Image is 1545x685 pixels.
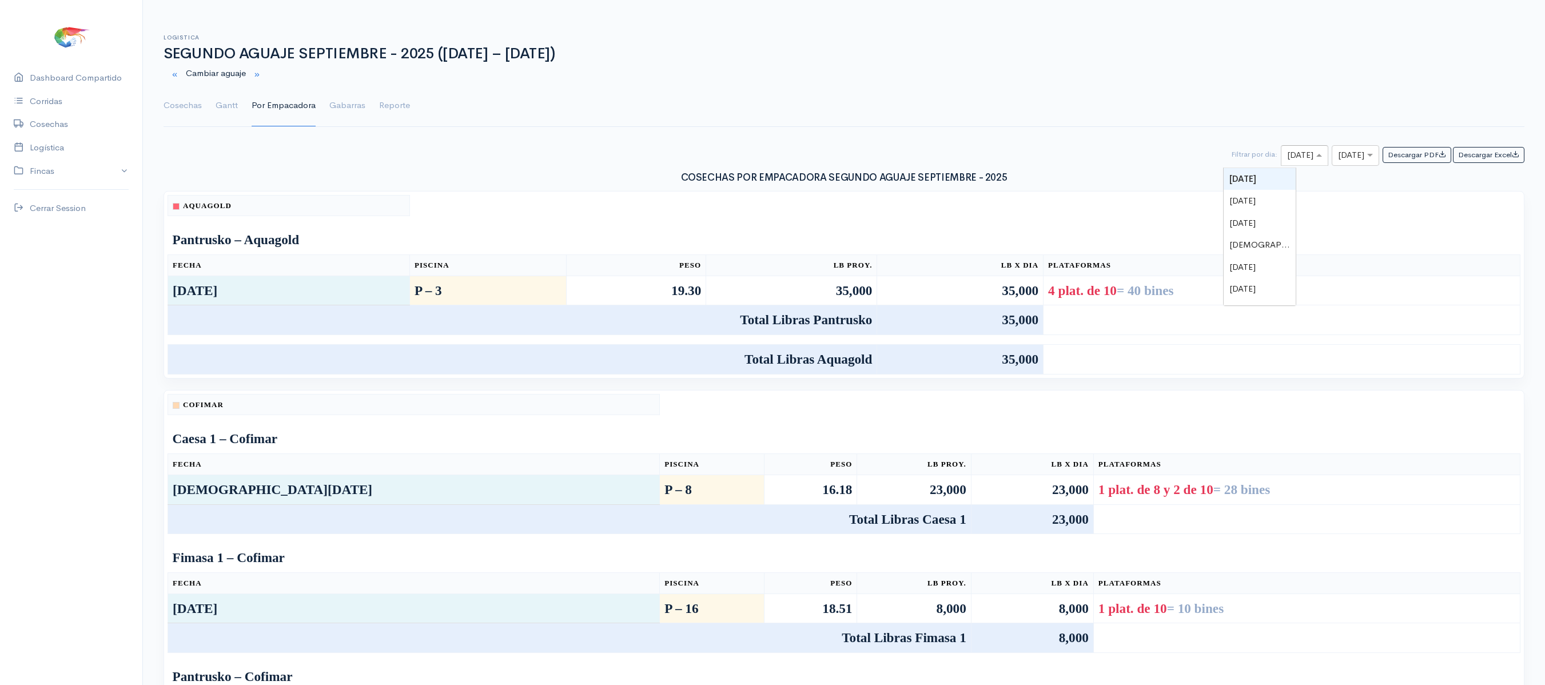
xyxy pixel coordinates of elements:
[168,394,660,415] th: Cofimar
[168,345,877,375] td: Total Libras Aquagold
[764,573,857,594] th: Peso
[764,475,857,504] td: 16.18
[971,623,1093,653] td: 8,000
[567,255,706,276] th: Peso
[409,255,566,276] th: Piscina
[1213,482,1271,497] span: = 28 bines
[379,85,410,126] a: Reporte
[168,276,410,305] td: [DATE]
[157,62,1531,86] div: Cambiar aguaje
[216,85,238,126] a: Gantt
[1117,283,1174,298] span: = 40 bines
[168,573,660,594] th: Fecha
[409,276,566,305] td: P – 3
[1229,195,1256,206] span: [DATE]
[857,475,971,504] td: 23,000
[168,543,1520,572] td: Fimasa 1 – Cofimar
[877,345,1044,375] td: 35,000
[168,255,410,276] th: Fecha
[1048,281,1515,301] div: 4 plat. de 10
[567,276,706,305] td: 19.30
[764,454,857,475] th: Peso
[1383,147,1451,164] button: Descargar PDF
[1093,454,1520,475] th: Plataformas
[971,454,1093,475] th: Lb x Dia
[329,85,365,126] a: Gabarras
[1093,573,1520,594] th: Plataformas
[660,573,764,594] th: Piscina
[971,594,1093,623] td: 8,000
[877,276,1044,305] td: 35,000
[252,85,316,126] a: Por Empacadora
[168,225,1520,254] td: Pantrusko – Aquagold
[971,504,1093,534] td: 23,000
[1044,255,1520,276] th: Plataformas
[660,475,764,504] td: P – 8
[164,34,1524,41] h6: Logistica
[1229,173,1256,184] span: [DATE]
[706,255,877,276] th: Lb Proy.
[1167,601,1224,616] span: = 10 bines
[764,594,857,623] td: 18.51
[164,85,202,126] a: Cosechas
[164,46,1524,62] h1: SEGUNDO AGUAJE SEPTIEMBRE - 2025 ([DATE] – [DATE])
[1229,261,1256,272] span: [DATE]
[168,305,877,335] td: Total Libras Pantrusko
[1229,239,1353,250] span: [DEMOGRAPHIC_DATA][DATE]
[706,276,877,305] td: 35,000
[857,594,971,623] td: 8,000
[168,594,660,623] td: [DATE]
[660,594,764,623] td: P – 16
[1453,147,1524,164] button: Descargar Excel
[168,504,971,534] td: Total Libras Caesa 1
[877,255,1044,276] th: Lb x Dia
[1229,217,1256,228] span: [DATE]
[971,573,1093,594] th: Lb x Dia
[168,424,1520,453] td: Caesa 1 – Cofimar
[168,475,660,504] td: [DEMOGRAPHIC_DATA][DATE]
[168,454,660,475] th: Fecha
[1231,145,1277,160] div: Filtrar por dia:
[1098,480,1515,500] div: 1 plat. de 8 y 2 de 10
[857,454,971,475] th: Lb Proy.
[1229,283,1256,294] span: [DATE]
[971,475,1093,504] td: 23,000
[1098,599,1515,619] div: 1 plat. de 10
[857,573,971,594] th: Lb Proy.
[660,454,764,475] th: Piscina
[877,305,1044,335] td: 35,000
[168,195,410,216] th: Aquagold
[168,623,971,653] td: Total Libras Fimasa 1
[164,173,1524,184] h3: COSECHAS POR EMPACADORA SEGUNDO AGUAJE SEPTIEMBRE - 2025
